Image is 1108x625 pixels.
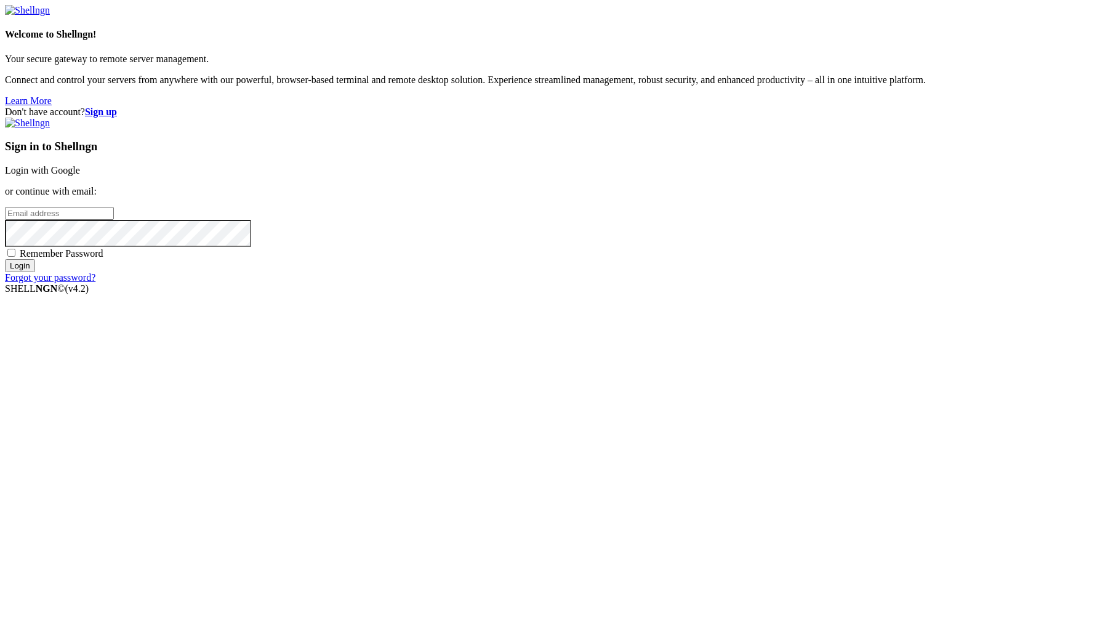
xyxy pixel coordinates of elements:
[5,140,1103,153] h3: Sign in to Shellngn
[7,249,15,257] input: Remember Password
[5,75,1103,86] p: Connect and control your servers from anywhere with our powerful, browser-based terminal and remo...
[5,259,35,272] input: Login
[5,54,1103,65] p: Your secure gateway to remote server management.
[5,5,50,16] img: Shellngn
[85,107,117,117] a: Sign up
[65,283,89,294] span: 4.2.0
[5,272,95,283] a: Forgot your password?
[5,186,1103,197] p: or continue with email:
[36,283,58,294] b: NGN
[5,207,114,220] input: Email address
[5,118,50,129] img: Shellngn
[20,248,103,259] span: Remember Password
[5,95,52,106] a: Learn More
[5,165,80,175] a: Login with Google
[5,283,89,294] span: SHELL ©
[5,107,1103,118] div: Don't have account?
[5,29,1103,40] h4: Welcome to Shellngn!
